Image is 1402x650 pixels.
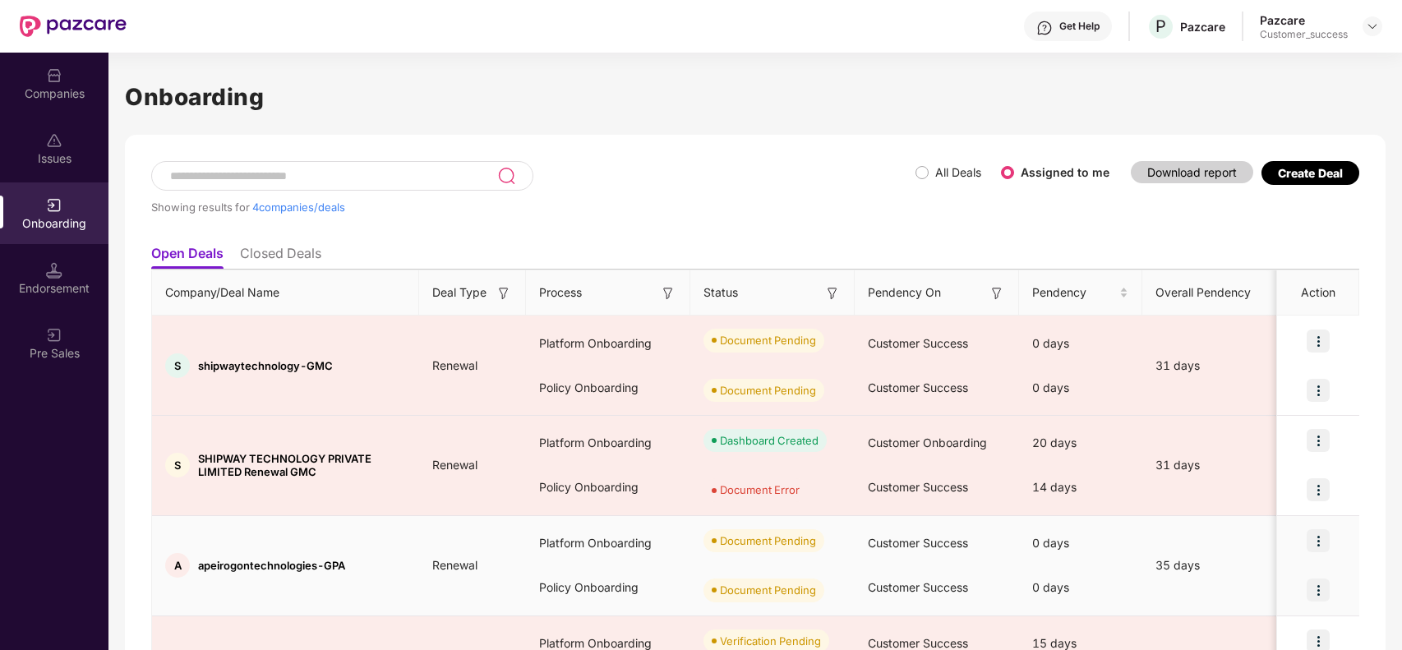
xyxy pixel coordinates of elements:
[240,245,321,269] li: Closed Deals
[868,336,968,350] span: Customer Success
[526,465,690,509] div: Policy Onboarding
[526,565,690,610] div: Policy Onboarding
[1059,20,1100,33] div: Get Help
[868,580,968,594] span: Customer Success
[46,197,62,214] img: svg+xml;base64,PHN2ZyB3aWR0aD0iMjAiIGhlaWdodD0iMjAiIHZpZXdCb3g9IjAgMCAyMCAyMCIgZmlsbD0ibm9uZSIgeG...
[1019,565,1142,610] div: 0 days
[1180,19,1225,35] div: Pazcare
[419,458,491,472] span: Renewal
[703,284,738,302] span: Status
[1019,465,1142,509] div: 14 days
[868,284,941,302] span: Pendency On
[1278,166,1343,180] div: Create Deal
[1036,20,1053,36] img: svg+xml;base64,PHN2ZyBpZD0iSGVscC0zMngzMiIgeG1sbnM9Imh0dHA6Ly93d3cudzMub3JnLzIwMDAvc3ZnIiB3aWR0aD...
[125,79,1386,115] h1: Onboarding
[720,332,816,348] div: Document Pending
[432,284,487,302] span: Deal Type
[868,380,968,394] span: Customer Success
[1155,16,1166,36] span: P
[720,382,816,399] div: Document Pending
[20,16,127,37] img: New Pazcare Logo
[1307,330,1330,353] img: icon
[46,132,62,149] img: svg+xml;base64,PHN2ZyBpZD0iSXNzdWVzX2Rpc2FibGVkIiB4bWxucz0iaHR0cDovL3d3dy53My5vcmcvMjAwMC9zdmciIH...
[497,166,516,186] img: svg+xml;base64,PHN2ZyB3aWR0aD0iMjQiIGhlaWdodD0iMjUiIHZpZXdCb3g9IjAgMCAyNCAyNSIgZmlsbD0ibm9uZSIgeG...
[1307,478,1330,501] img: icon
[935,165,981,179] label: All Deals
[1307,379,1330,402] img: icon
[824,285,841,302] img: svg+xml;base64,PHN2ZyB3aWR0aD0iMTYiIGhlaWdodD0iMTYiIHZpZXdCb3g9IjAgMCAxNiAxNiIgZmlsbD0ibm9uZSIgeG...
[252,201,345,214] span: 4 companies/deals
[419,558,491,572] span: Renewal
[720,582,816,598] div: Document Pending
[1307,429,1330,452] img: icon
[1277,270,1359,316] th: Action
[720,633,821,649] div: Verification Pending
[1019,270,1142,316] th: Pendency
[165,453,190,477] div: S
[720,532,816,549] div: Document Pending
[1366,20,1379,33] img: svg+xml;base64,PHN2ZyBpZD0iRHJvcGRvd24tMzJ4MzIiIHhtbG5zPSJodHRwOi8vd3d3LnczLm9yZy8yMDAwL3N2ZyIgd2...
[1307,529,1330,552] img: icon
[1307,579,1330,602] img: icon
[46,327,62,343] img: svg+xml;base64,PHN2ZyB3aWR0aD0iMjAiIGhlaWdodD0iMjAiIHZpZXdCb3g9IjAgMCAyMCAyMCIgZmlsbD0ibm9uZSIgeG...
[720,432,819,449] div: Dashboard Created
[1021,165,1109,179] label: Assigned to me
[151,201,915,214] div: Showing results for
[526,366,690,410] div: Policy Onboarding
[198,559,345,572] span: apeirogontechnologies-GPA
[868,436,987,449] span: Customer Onboarding
[198,359,333,372] span: shipwaytechnology-GMC
[868,636,968,650] span: Customer Success
[868,480,968,494] span: Customer Success
[165,353,190,378] div: S
[1260,28,1348,41] div: Customer_success
[46,67,62,84] img: svg+xml;base64,PHN2ZyBpZD0iQ29tcGFuaWVzIiB4bWxucz0iaHR0cDovL3d3dy53My5vcmcvMjAwMC9zdmciIHdpZHRoPS...
[1142,357,1282,375] div: 31 days
[151,245,224,269] li: Open Deals
[720,482,800,498] div: Document Error
[198,452,406,478] span: SHIPWAY TECHNOLOGY PRIVATE LIMITED Renewal GMC
[868,536,968,550] span: Customer Success
[165,553,190,578] div: A
[1032,284,1116,302] span: Pendency
[660,285,676,302] img: svg+xml;base64,PHN2ZyB3aWR0aD0iMTYiIGhlaWdodD0iMTYiIHZpZXdCb3g9IjAgMCAxNiAxNiIgZmlsbD0ibm9uZSIgeG...
[989,285,1005,302] img: svg+xml;base64,PHN2ZyB3aWR0aD0iMTYiIGhlaWdodD0iMTYiIHZpZXdCb3g9IjAgMCAxNiAxNiIgZmlsbD0ibm9uZSIgeG...
[152,270,419,316] th: Company/Deal Name
[1019,421,1142,465] div: 20 days
[1260,12,1348,28] div: Pazcare
[496,285,512,302] img: svg+xml;base64,PHN2ZyB3aWR0aD0iMTYiIGhlaWdodD0iMTYiIHZpZXdCb3g9IjAgMCAxNiAxNiIgZmlsbD0ibm9uZSIgeG...
[526,421,690,465] div: Platform Onboarding
[1142,456,1282,474] div: 31 days
[46,262,62,279] img: svg+xml;base64,PHN2ZyB3aWR0aD0iMTQuNSIgaGVpZ2h0PSIxNC41IiB2aWV3Qm94PSIwIDAgMTYgMTYiIGZpbGw9Im5vbm...
[526,521,690,565] div: Platform Onboarding
[526,321,690,366] div: Platform Onboarding
[1142,556,1282,574] div: 35 days
[1142,270,1282,316] th: Overall Pendency
[1019,321,1142,366] div: 0 days
[419,358,491,372] span: Renewal
[1019,366,1142,410] div: 0 days
[1019,521,1142,565] div: 0 days
[539,284,582,302] span: Process
[1131,161,1253,183] button: Download report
